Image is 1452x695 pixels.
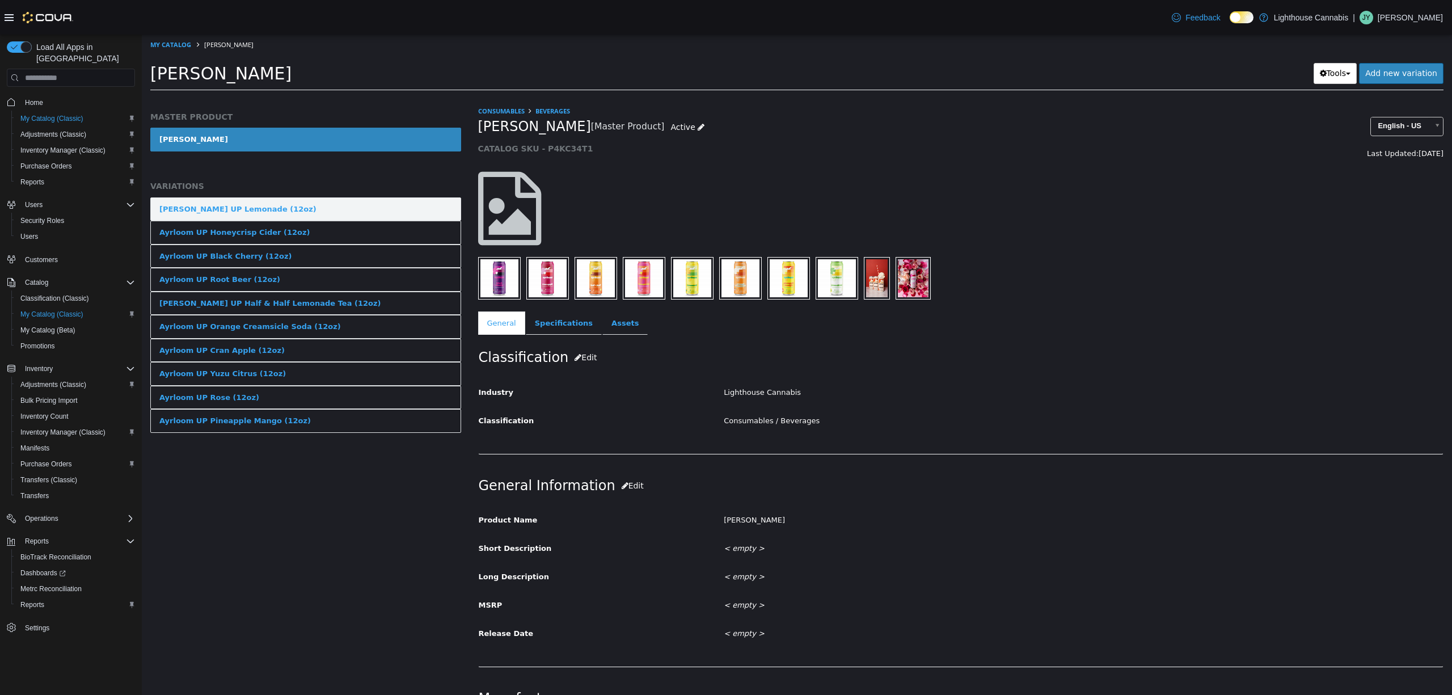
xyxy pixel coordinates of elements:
[18,357,117,369] div: Ayrloom UP Rose (12oz)
[1277,115,1302,123] span: [DATE]
[11,408,140,424] button: Inventory Count
[20,198,135,212] span: Users
[20,294,89,303] span: Classification (Classic)
[2,361,140,377] button: Inventory
[16,410,73,423] a: Inventory Count
[11,127,140,142] button: Adjustments (Classic)
[20,512,135,525] span: Operations
[18,263,239,275] div: [PERSON_NAME] UP Half & Half Lemonade Tea (12oz)
[25,278,48,287] span: Catalog
[2,620,140,636] button: Settings
[11,440,140,456] button: Manifests
[1230,23,1230,24] span: Dark Mode
[11,111,140,127] button: My Catalog (Classic)
[16,426,135,439] span: Inventory Manager (Classic)
[16,457,135,471] span: Purchase Orders
[11,597,140,613] button: Reports
[20,553,91,562] span: BioTrack Reconciliation
[16,582,135,596] span: Metrc Reconciliation
[20,621,54,635] a: Settings
[20,362,135,376] span: Inventory
[20,276,53,289] button: Catalog
[337,353,372,362] span: Industry
[16,292,135,305] span: Classification (Classic)
[11,549,140,565] button: BioTrack Reconciliation
[20,326,75,335] span: My Catalog (Beta)
[573,589,1310,609] div: < empty >
[573,533,1310,553] div: < empty >
[11,290,140,306] button: Classification (Classic)
[2,251,140,268] button: Customers
[11,581,140,597] button: Metrc Reconciliation
[18,381,169,392] div: Ayrloom UP Pineapple Mango (12oz)
[16,394,135,407] span: Bulk Pricing Import
[16,550,96,564] a: BioTrack Reconciliation
[11,158,140,174] button: Purchase Orders
[20,600,44,609] span: Reports
[1229,82,1302,102] a: English - US
[16,598,135,612] span: Reports
[428,654,462,675] button: Edit
[9,6,49,14] a: My Catalog
[16,473,82,487] a: Transfers (Classic)
[11,565,140,581] a: Dashboards
[16,566,135,580] span: Dashboards
[461,277,506,301] a: Assets
[16,230,135,243] span: Users
[25,364,53,373] span: Inventory
[1225,115,1277,123] span: Last Updated:
[20,362,57,376] button: Inventory
[337,595,392,603] span: Release Date
[20,95,135,109] span: Home
[2,511,140,526] button: Operations
[1185,12,1220,23] span: Feedback
[20,232,38,241] span: Users
[20,253,62,267] a: Customers
[9,93,319,117] a: [PERSON_NAME]
[16,308,135,321] span: My Catalog (Classic)
[16,175,49,189] a: Reports
[336,72,383,81] a: Consumables
[16,378,135,391] span: Adjustments (Classic)
[16,112,88,125] a: My Catalog (Classic)
[2,533,140,549] button: Reports
[16,489,135,503] span: Transfers
[2,275,140,290] button: Catalog
[337,509,410,518] span: Short Description
[16,159,135,173] span: Purchase Orders
[1229,83,1286,100] span: English - US
[337,441,1302,462] h2: General Information
[9,29,150,49] span: [PERSON_NAME]
[337,313,1302,334] h2: Classification
[2,94,140,110] button: Home
[16,128,135,141] span: Adjustments (Classic)
[25,98,43,107] span: Home
[20,276,135,289] span: Catalog
[16,339,135,353] span: Promotions
[1230,11,1253,23] input: Dark Mode
[20,178,44,187] span: Reports
[20,114,83,123] span: My Catalog (Classic)
[20,252,135,267] span: Customers
[18,192,168,204] div: Ayrloom UP Honeycrisp Cider (12oz)
[20,568,66,578] span: Dashboards
[11,322,140,338] button: My Catalog (Beta)
[394,72,428,81] a: Beverages
[11,377,140,393] button: Adjustments (Classic)
[337,481,396,490] span: Product Name
[20,584,82,593] span: Metrc Reconciliation
[20,534,53,548] button: Reports
[20,491,49,500] span: Transfers
[384,277,460,301] a: Specifications
[20,380,86,389] span: Adjustments (Classic)
[11,472,140,488] button: Transfers (Classic)
[427,313,461,334] button: Edit
[1167,6,1225,29] a: Feedback
[16,292,94,305] a: Classification (Classic)
[32,41,135,64] span: Load All Apps in [GEOGRAPHIC_DATA]
[20,216,64,225] span: Security Roles
[18,239,138,251] div: Ayrloom UP Root Beer (12oz)
[20,621,135,635] span: Settings
[20,342,55,351] span: Promotions
[18,169,175,180] div: [PERSON_NAME] UP Lemonade (12oz)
